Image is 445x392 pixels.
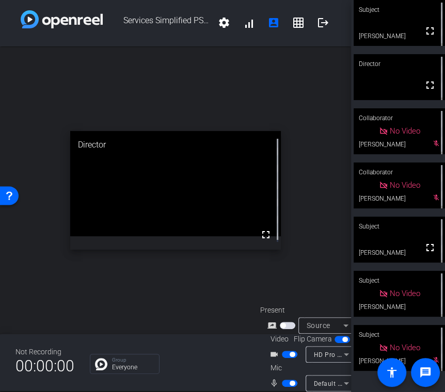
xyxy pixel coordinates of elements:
[424,241,436,254] mat-icon: fullscreen
[260,363,363,373] div: Mic
[294,334,332,345] span: Flip Camera
[390,181,420,190] span: No Video
[354,325,445,345] div: Subject
[112,364,154,370] p: Everyone
[354,54,445,74] div: Director
[112,357,154,363] p: Group
[260,305,363,316] div: Present
[236,10,261,35] button: signal_cellular_alt
[386,366,398,379] mat-icon: accessibility
[269,348,282,361] mat-icon: videocam_outline
[271,334,289,345] span: Video
[260,228,272,241] mat-icon: fullscreen
[424,25,436,37] mat-icon: fullscreen
[218,17,230,29] mat-icon: settings
[390,289,420,298] span: No Video
[354,271,445,290] div: Subject
[267,17,280,29] mat-icon: account_box
[15,353,74,379] span: 00:00:00
[269,377,282,389] mat-icon: mic_none
[95,358,107,370] img: Chat Icon
[354,217,445,236] div: Subject
[354,108,445,128] div: Collaborator
[354,162,445,182] div: Collaborator
[307,321,330,330] span: Source
[103,10,212,35] span: Services Simplified PSTA
[424,79,436,91] mat-icon: fullscreen
[390,126,420,136] span: No Video
[314,350,421,358] span: HD Pro Webcam C920 (046d:0892)
[390,343,420,352] span: No Video
[317,17,329,29] mat-icon: logout
[419,366,432,379] mat-icon: message
[15,347,74,357] div: Not Recording
[267,319,280,332] mat-icon: screen_share_outline
[70,131,281,159] div: Director
[21,10,103,28] img: white-gradient.svg
[292,17,305,29] mat-icon: grid_on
